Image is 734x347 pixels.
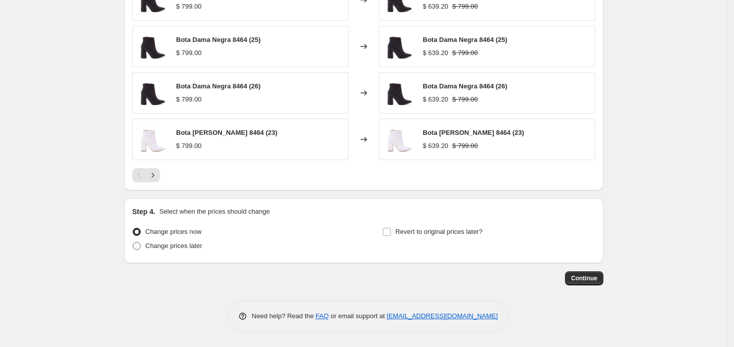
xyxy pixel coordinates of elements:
[176,94,202,105] div: $ 799.00
[423,2,448,12] div: $ 639.20
[176,82,261,90] span: Bota Dama Negra 8464 (26)
[453,2,478,12] strike: $ 799.00
[132,207,155,217] h2: Step 4.
[138,31,168,62] img: lado-dere-_3_80x.jpg
[316,312,329,320] a: FAQ
[145,228,201,235] span: Change prices now
[387,312,498,320] a: [EMAIL_ADDRESS][DOMAIN_NAME]
[146,168,160,182] button: Next
[423,82,507,90] span: Bota Dama Negra 8464 (26)
[145,242,202,250] span: Change prices later
[453,94,478,105] strike: $ 799.00
[453,141,478,151] strike: $ 799.00
[252,312,316,320] span: Need help? Read the
[176,129,277,136] span: Bota [PERSON_NAME] 8464 (23)
[565,271,603,285] button: Continue
[384,31,415,62] img: lado-dere-_3_80x.jpg
[423,94,448,105] div: $ 639.20
[571,274,597,282] span: Continue
[176,36,261,43] span: Bota Dama Negra 8464 (25)
[176,141,202,151] div: $ 799.00
[176,2,202,12] div: $ 799.00
[176,48,202,58] div: $ 799.00
[423,141,448,151] div: $ 639.20
[329,312,387,320] span: or email support at
[138,124,168,155] img: lado-dere-_6_80x.jpg
[132,168,160,182] nav: Pagination
[423,48,448,58] div: $ 639.20
[384,78,415,108] img: lado-dere-_3_80x.jpg
[138,78,168,108] img: lado-dere-_3_80x.jpg
[396,228,483,235] span: Revert to original prices later?
[423,36,507,43] span: Bota Dama Negra 8464 (25)
[159,207,270,217] p: Select when the prices should change
[423,129,524,136] span: Bota [PERSON_NAME] 8464 (23)
[384,124,415,155] img: lado-dere-_6_80x.jpg
[453,48,478,58] strike: $ 799.00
